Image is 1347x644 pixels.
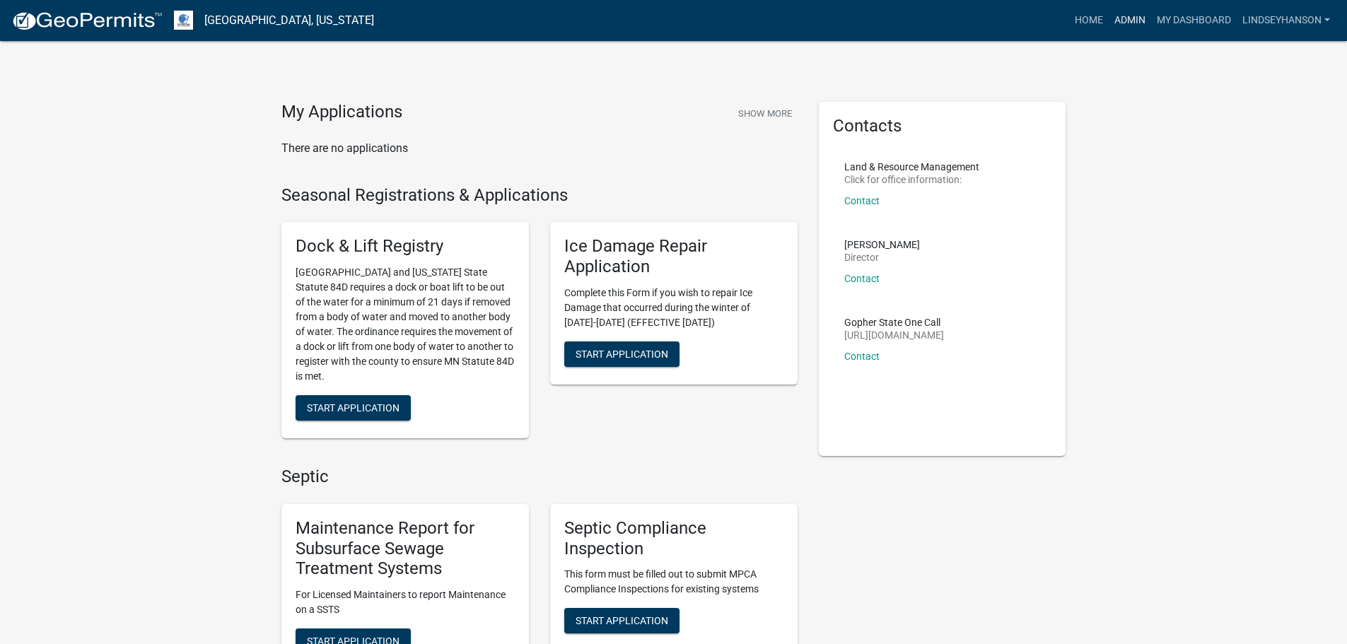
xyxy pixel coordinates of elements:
span: Start Application [576,615,668,626]
h4: Septic [281,467,798,487]
a: Admin [1109,7,1151,34]
h4: Seasonal Registrations & Applications [281,185,798,206]
p: For Licensed Maintainers to report Maintenance on a SSTS [296,587,515,617]
h5: Septic Compliance Inspection [564,518,783,559]
h5: Maintenance Report for Subsurface Sewage Treatment Systems [296,518,515,579]
a: Contact [844,195,880,206]
a: [GEOGRAPHIC_DATA], [US_STATE] [204,8,374,33]
p: This form must be filled out to submit MPCA Compliance Inspections for existing systems [564,567,783,597]
p: Director [844,252,920,262]
span: Start Application [307,402,400,414]
p: [GEOGRAPHIC_DATA] and [US_STATE] State Statute 84D requires a dock or boat lift to be out of the ... [296,265,515,384]
button: Show More [733,102,798,125]
span: Start Application [576,348,668,359]
button: Start Application [564,608,680,633]
p: Click for office information: [844,175,979,185]
a: My Dashboard [1151,7,1237,34]
p: Complete this Form if you wish to repair Ice Damage that occurred during the winter of [DATE]-[DA... [564,286,783,330]
p: Land & Resource Management [844,162,979,172]
img: Otter Tail County, Minnesota [174,11,193,30]
h5: Dock & Lift Registry [296,236,515,257]
h4: My Applications [281,102,402,123]
h5: Ice Damage Repair Application [564,236,783,277]
a: Lindseyhanson [1237,7,1336,34]
button: Start Application [564,341,680,367]
p: [PERSON_NAME] [844,240,920,250]
a: Contact [844,351,880,362]
button: Start Application [296,395,411,421]
p: Gopher State One Call [844,317,944,327]
p: There are no applications [281,140,798,157]
p: [URL][DOMAIN_NAME] [844,330,944,340]
a: Home [1069,7,1109,34]
a: Contact [844,273,880,284]
h5: Contacts [833,116,1052,136]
